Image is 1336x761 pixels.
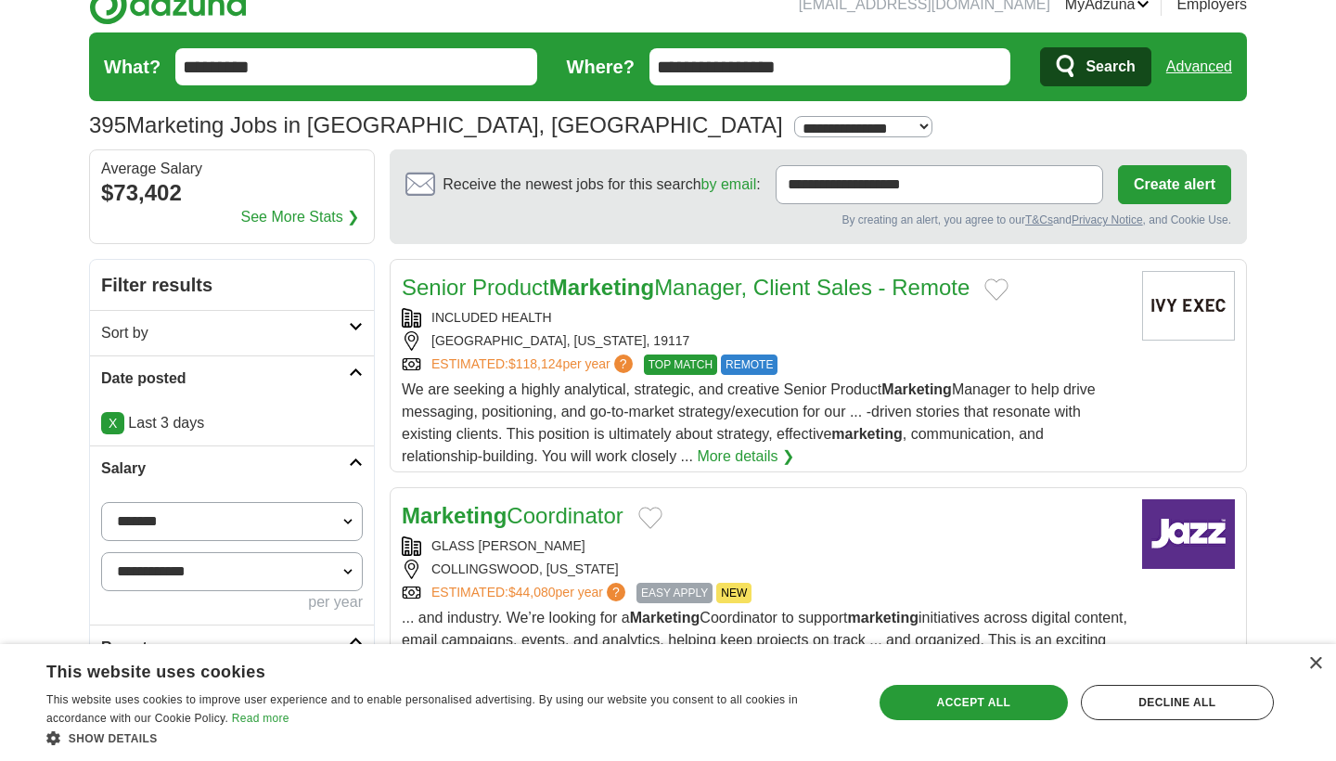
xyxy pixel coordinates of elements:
img: Company logo [1142,271,1235,341]
span: ? [614,355,633,373]
a: ESTIMATED:$118,124per year? [431,355,636,375]
button: Create alert [1118,165,1231,204]
div: This website uses cookies [46,655,803,683]
div: Close [1308,657,1322,671]
span: Search [1085,48,1135,85]
h2: Filter results [90,260,374,310]
span: $118,124 [508,356,562,371]
span: EASY APPLY [636,583,713,603]
a: T&Cs [1025,213,1053,226]
strong: Marketing [549,275,654,300]
a: Sort by [90,310,374,355]
span: We are seeking a highly analytical, strategic, and creative Senior Product Manager to help drive ... [402,381,1096,464]
a: MarketingCoordinator [402,503,623,528]
span: Show details [69,732,158,745]
a: ESTIMATED:$44,080per year? [431,583,629,603]
a: Advanced [1166,48,1232,85]
div: [GEOGRAPHIC_DATA], [US_STATE], 19117 [402,331,1127,351]
span: ? [607,583,625,601]
a: Salary [90,445,374,491]
a: by email [701,176,757,192]
a: More details ❯ [697,445,794,468]
span: 395 [89,109,126,142]
strong: Marketing [881,381,952,397]
h2: Date posted [101,368,349,390]
img: Company logo [1142,499,1235,569]
a: Senior ProductMarketingManager, Client Sales - Remote [402,275,970,300]
label: What? [104,53,161,81]
strong: Marketing [402,503,507,528]
h2: Sort by [101,322,349,344]
a: Privacy Notice [1072,213,1143,226]
a: Read more, opens a new window [232,712,289,725]
a: Date posted [90,355,374,401]
label: Where? [567,53,635,81]
h2: Remote [101,637,349,659]
h2: Salary [101,458,349,480]
div: $73,402 [101,176,363,210]
a: See More Stats ❯ [241,206,360,228]
strong: marketing [831,426,902,442]
button: Add to favorite jobs [638,507,662,529]
div: GLASS [PERSON_NAME] [402,536,1127,556]
span: This website uses cookies to improve user experience and to enable personalised advertising. By u... [46,693,798,725]
span: TOP MATCH [644,355,717,375]
div: INCLUDED HEALTH [402,308,1127,328]
strong: Marketing [630,610,700,626]
div: COLLINGSWOOD, [US_STATE] [402,560,1127,579]
a: Remote [90,625,374,670]
span: NEW [716,583,751,603]
div: Show details [46,729,849,747]
span: REMOTE [721,355,777,375]
div: Average Salary [101,161,363,176]
div: By creating an alert, you agree to our and , and Cookie Use. [405,212,1231,228]
div: Accept all [880,685,1068,720]
button: Add to favorite jobs [984,278,1008,301]
span: $44,080 [508,585,556,600]
div: Decline all [1081,685,1274,720]
h1: Marketing Jobs in [GEOGRAPHIC_DATA], [GEOGRAPHIC_DATA] [89,112,783,137]
a: X [101,412,124,434]
strong: marketing [848,610,918,626]
div: per year [101,591,363,613]
span: ... and industry. We’re looking for a Coordinator to support initiatives across digital content, ... [402,610,1127,692]
p: Last 3 days [101,412,363,434]
button: Search [1040,47,1150,86]
span: Receive the newest jobs for this search : [443,174,760,196]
